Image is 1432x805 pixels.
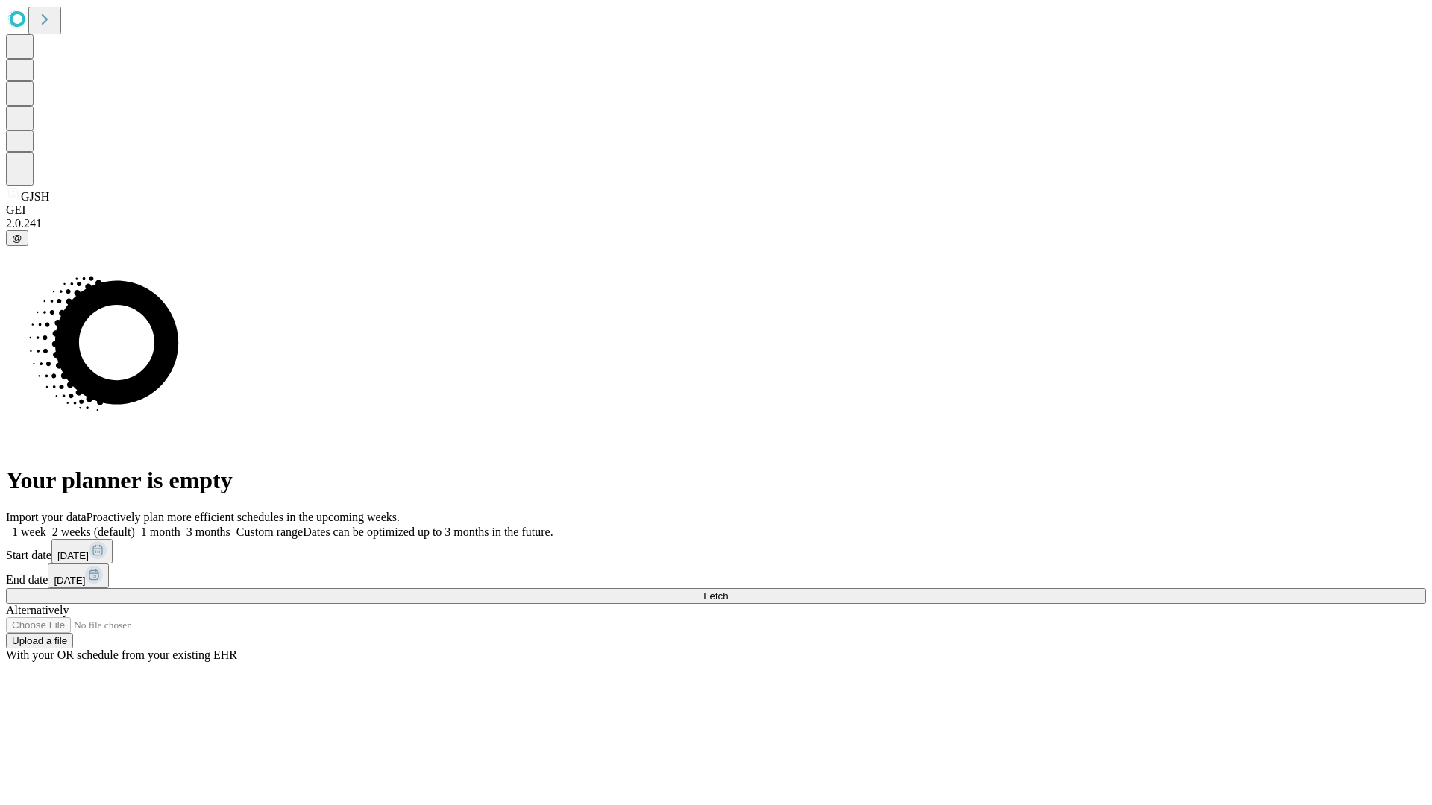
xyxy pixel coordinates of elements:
button: [DATE] [48,563,109,588]
span: Fetch [703,590,728,602]
span: Alternatively [6,604,69,616]
h1: Your planner is empty [6,467,1426,494]
span: 3 months [186,525,230,538]
span: 1 week [12,525,46,538]
div: 2.0.241 [6,217,1426,230]
span: 1 month [141,525,180,538]
button: [DATE] [51,539,113,563]
span: 2 weeks (default) [52,525,135,538]
span: @ [12,233,22,244]
span: [DATE] [57,550,89,561]
div: Start date [6,539,1426,563]
span: Import your data [6,511,87,523]
div: End date [6,563,1426,588]
button: @ [6,230,28,246]
span: [DATE] [54,575,85,586]
span: With your OR schedule from your existing EHR [6,648,237,661]
span: Custom range [236,525,303,538]
div: GEI [6,203,1426,217]
button: Upload a file [6,633,73,648]
span: GJSH [21,190,49,203]
span: Proactively plan more efficient schedules in the upcoming weeks. [87,511,400,523]
span: Dates can be optimized up to 3 months in the future. [303,525,553,538]
button: Fetch [6,588,1426,604]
